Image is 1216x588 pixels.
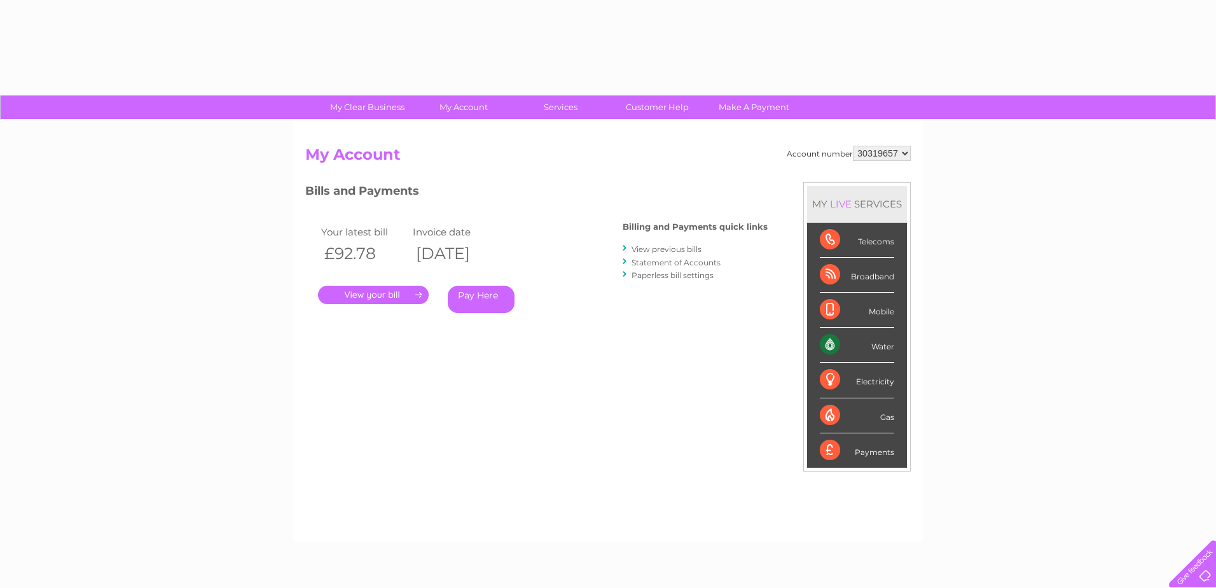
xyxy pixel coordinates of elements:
[448,286,515,313] a: Pay Here
[605,95,710,119] a: Customer Help
[820,328,894,363] div: Water
[411,95,516,119] a: My Account
[820,258,894,293] div: Broadband
[315,95,420,119] a: My Clear Business
[632,270,714,280] a: Paperless bill settings
[632,258,721,267] a: Statement of Accounts
[318,223,410,241] td: Your latest bill
[632,244,701,254] a: View previous bills
[508,95,613,119] a: Services
[410,223,501,241] td: Invoice date
[820,433,894,468] div: Payments
[701,95,806,119] a: Make A Payment
[318,241,410,267] th: £92.78
[820,363,894,398] div: Electricity
[820,398,894,433] div: Gas
[807,186,907,222] div: MY SERVICES
[787,146,911,161] div: Account number
[410,241,501,267] th: [DATE]
[827,198,854,210] div: LIVE
[305,146,911,170] h2: My Account
[318,286,429,304] a: .
[820,293,894,328] div: Mobile
[305,182,768,204] h3: Bills and Payments
[820,223,894,258] div: Telecoms
[623,222,768,232] h4: Billing and Payments quick links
